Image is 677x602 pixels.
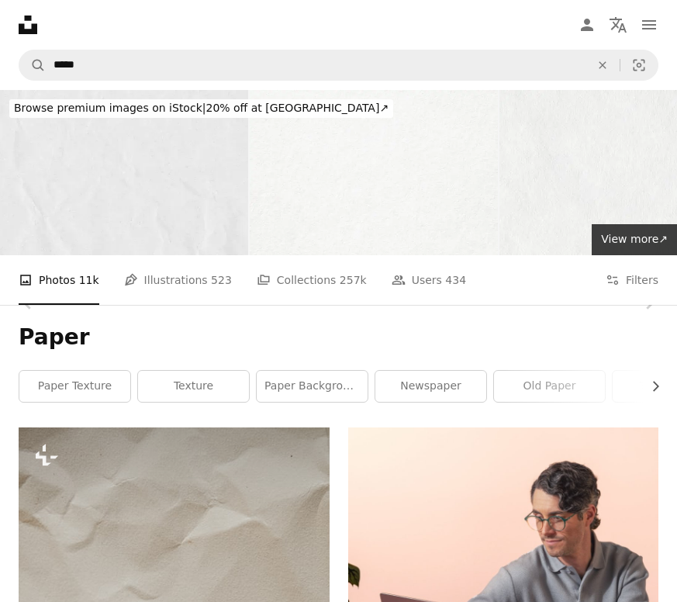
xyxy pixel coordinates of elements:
[14,102,206,114] span: Browse premium images on iStock |
[606,255,658,305] button: Filters
[19,371,130,402] a: paper texture
[375,371,486,402] a: newspaper
[572,9,603,40] a: Log in / Sign up
[445,272,466,289] span: 434
[250,90,498,255] img: white paper background, fibrous cardboard texture for scrapbooking
[585,50,620,80] button: Clear
[19,16,37,34] a: Home — Unsplash
[211,272,232,289] span: 523
[124,255,232,305] a: Illustrations 523
[14,102,389,114] span: 20% off at [GEOGRAPHIC_DATA] ↗
[19,50,46,80] button: Search Unsplash
[138,371,249,402] a: texture
[392,255,466,305] a: Users 434
[19,50,658,81] form: Find visuals sitewide
[494,371,605,402] a: old paper
[257,371,368,402] a: paper background
[620,50,658,80] button: Visual search
[19,323,658,351] h1: Paper
[634,9,665,40] button: Menu
[601,233,668,245] span: View more ↗
[592,224,677,255] a: View more↗
[641,371,658,402] button: scroll list to the right
[340,272,367,289] span: 257k
[257,255,367,305] a: Collections 257k
[603,9,634,40] button: Language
